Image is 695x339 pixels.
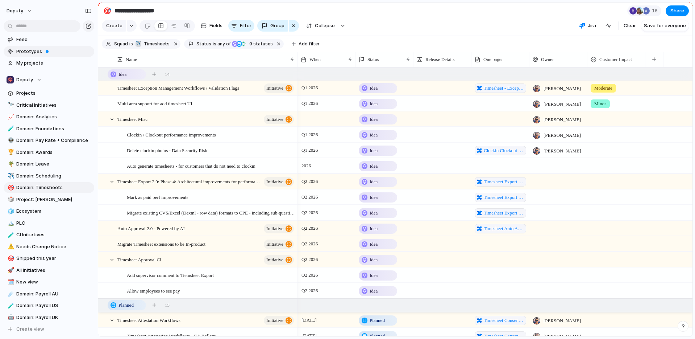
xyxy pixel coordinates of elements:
[117,99,192,107] span: Multi area support for add timesheet UI
[370,256,378,264] span: Idea
[16,102,92,109] span: Critical Initiatives
[16,76,33,83] span: Deputy
[544,147,581,155] span: [PERSON_NAME]
[8,219,13,227] div: 🏔️
[652,7,660,15] span: 16
[16,90,92,97] span: Projects
[7,208,14,215] button: 🧊
[16,196,92,203] span: Project: [PERSON_NAME]
[264,240,294,249] button: initiative
[4,123,94,134] a: 🧪Domain: Foundations
[16,125,92,132] span: Domain: Foundations
[128,40,134,48] button: is
[4,241,94,252] a: ⚠️Needs Change Notice
[264,177,294,187] button: initiative
[240,22,251,29] span: Filter
[7,267,14,274] button: 🚀
[4,206,94,217] a: 🧊Ecosystem
[4,147,94,158] div: 🏆Domain: Awards
[300,162,313,170] span: 2026
[16,220,92,227] span: PLC
[475,316,526,325] a: Timesheet Consent Management - Express Pros
[16,149,92,156] span: Domain: Awards
[624,22,636,29] span: Clear
[16,60,92,67] span: My projects
[266,177,283,187] span: initiative
[599,56,632,63] span: Customer Impact
[7,243,14,250] button: ⚠️
[370,147,378,154] span: Idea
[370,178,378,185] span: Idea
[299,41,320,47] span: Add filter
[127,208,295,217] span: Migrate existing CVS/Excel (Dexml - row data) formats to CPE - including sub-questions
[8,101,13,109] div: 🔭
[4,100,94,111] div: 🔭Critical Initiatives
[264,316,294,325] button: initiative
[370,272,378,279] span: Idea
[594,100,606,107] span: Minor
[475,208,526,218] a: Timesheet Export Revamp#Phase-4---Architectural-improvements-to-support-performance/scalability-u...
[16,314,92,321] span: Domain: Payroll UK
[7,160,14,168] button: 🌴
[370,209,378,217] span: Idea
[165,302,170,309] span: 15
[8,113,13,121] div: 📈
[300,99,320,108] span: Q1 2026
[4,312,94,323] div: 🤖Domain: Payroll UK
[4,182,94,193] a: 🎯Domain: Timesheets
[484,85,524,92] span: Timesheet - Exception Management Workflows
[106,22,122,29] span: Create
[666,5,689,16] button: Share
[4,88,94,99] a: Projects
[127,146,207,154] span: Delete clockin photos - Data Security Risk
[247,41,273,47] span: statuses
[484,178,524,185] span: Timesheet Export Revamp#Phase-4---Architectural-improvements-to-support-performance/scalability-u...
[8,266,13,274] div: 🚀
[370,100,378,107] span: Idea
[4,300,94,311] a: 🧪Domain: Payroll US
[287,39,324,49] button: Add filter
[16,267,92,274] span: All Initiatives
[8,184,13,192] div: 🎯
[588,22,596,29] span: Jira
[4,229,94,240] a: 🧪CI Initiatives
[117,224,185,232] span: Auto Approval 2.0 - Powered by AI
[16,302,92,309] span: Domain: Payroll US
[594,85,612,92] span: Moderate
[127,286,180,295] span: Allow employees to see pay
[216,41,230,47] span: any of
[4,135,94,146] div: 👽Domain: Pay Rate + Compliance
[16,231,92,238] span: CI Initiatives
[644,22,686,29] span: Save for everyone
[264,83,294,93] button: initiative
[475,83,526,93] a: Timesheet - Exception Management Workflows
[114,41,128,47] span: Squad
[4,194,94,205] div: 🎲Project: [PERSON_NAME]
[7,278,14,286] button: 🗓️
[117,83,239,92] span: Timesheet Exception Management Workflows / Validation Flags
[117,255,162,264] span: Timesheet Approval CI
[544,101,581,108] span: [PERSON_NAME]
[4,171,94,181] div: ✈️Domain: Scheduling
[266,239,283,249] span: initiative
[7,125,14,132] button: 🧪
[257,20,288,32] button: Group
[144,41,170,47] span: Timesheets
[118,302,134,309] span: Planned
[270,22,284,29] span: Group
[4,277,94,287] a: 🗓️New view
[16,113,92,121] span: Domain: Analytics
[7,113,14,121] button: 📈
[475,146,526,155] a: Clockin Clockout Photos Retention
[367,56,379,63] span: Status
[8,231,13,239] div: 🧪
[8,136,13,145] div: 👽
[7,314,14,321] button: 🤖
[300,255,320,264] span: Q2 2026
[7,302,14,309] button: 🧪
[118,71,126,78] span: Idea
[8,172,13,180] div: ✈️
